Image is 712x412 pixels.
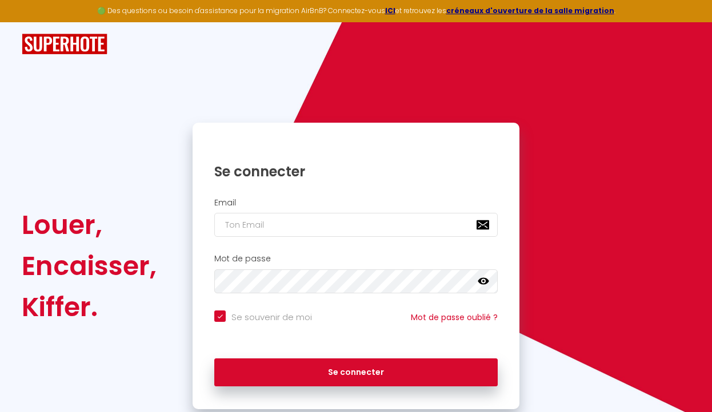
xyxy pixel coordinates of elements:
input: Ton Email [214,213,498,237]
div: Louer, [22,204,157,245]
img: SuperHote logo [22,34,107,55]
a: Mot de passe oublié ? [411,312,498,323]
div: Encaisser, [22,245,157,286]
h1: Se connecter [214,163,498,180]
div: Kiffer. [22,286,157,328]
a: créneaux d'ouverture de la salle migration [446,6,614,15]
h2: Mot de passe [214,254,498,264]
h2: Email [214,198,498,208]
button: Se connecter [214,358,498,387]
a: ICI [385,6,395,15]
